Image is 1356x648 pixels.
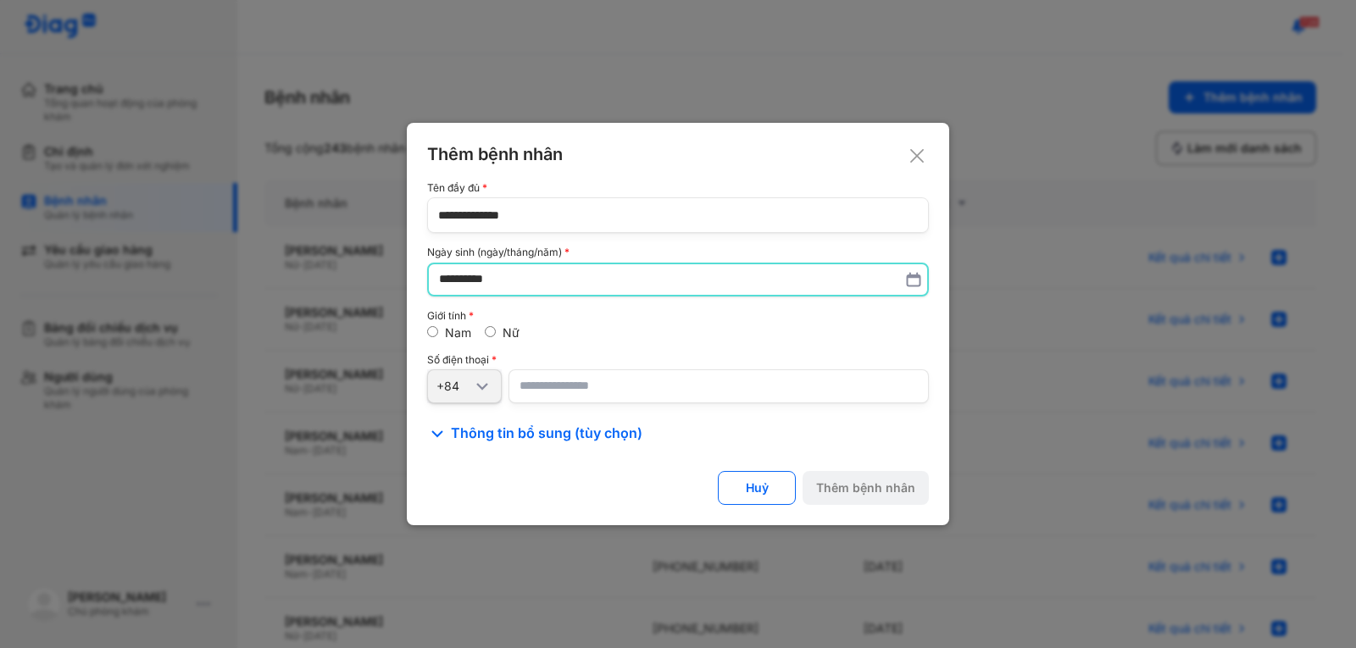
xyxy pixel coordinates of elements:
div: Giới tính [427,310,929,322]
div: Số điện thoại [427,354,929,366]
label: Nam [445,325,471,340]
label: Nữ [503,325,520,340]
span: Thông tin bổ sung (tùy chọn) [451,424,642,444]
div: Tên đầy đủ [427,182,929,194]
div: Thêm bệnh nhân [427,143,929,165]
div: Ngày sinh (ngày/tháng/năm) [427,246,929,258]
button: Thêm bệnh nhân [803,471,929,505]
div: Thêm bệnh nhân [816,480,915,496]
button: Huỷ [718,471,796,505]
div: +84 [436,379,472,394]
